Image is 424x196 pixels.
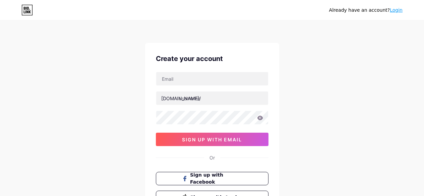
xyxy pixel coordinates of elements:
[209,154,215,161] div: Or
[156,54,268,64] div: Create your account
[156,91,268,105] input: username
[190,172,242,186] span: Sign up with Facebook
[156,72,268,85] input: Email
[390,7,403,13] a: Login
[182,137,242,142] span: sign up with email
[329,7,403,14] div: Already have an account?
[156,133,268,146] button: sign up with email
[161,95,201,102] div: [DOMAIN_NAME]/
[156,172,268,185] button: Sign up with Facebook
